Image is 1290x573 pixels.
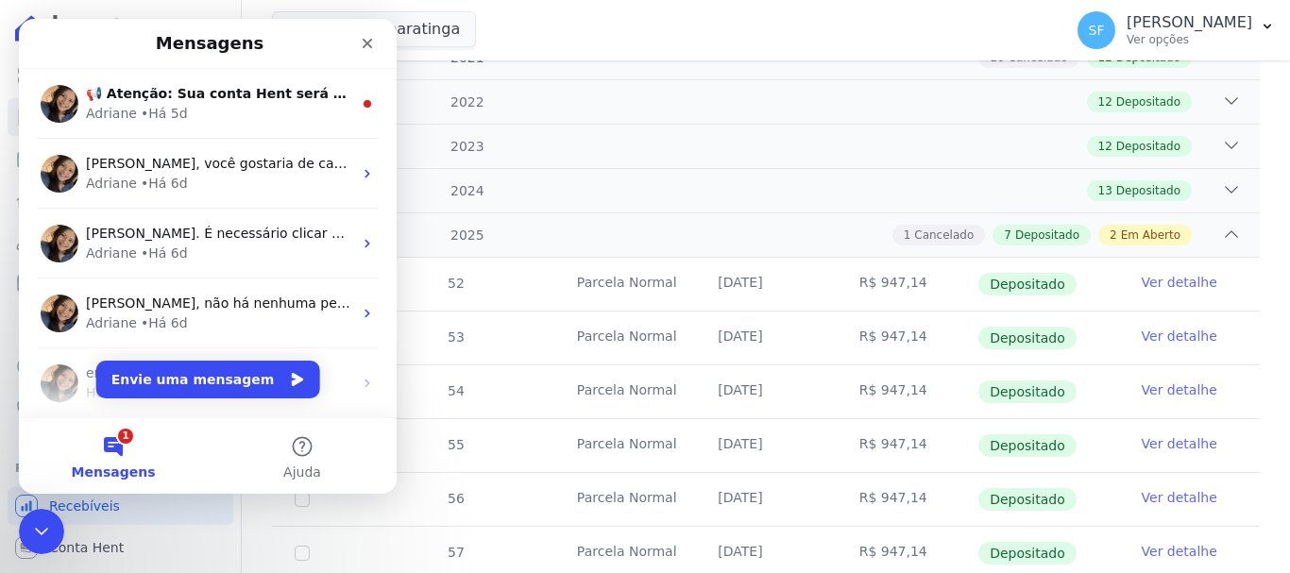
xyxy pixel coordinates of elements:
[122,85,169,105] div: • Há 5d
[8,57,233,94] a: Visão Geral
[1116,182,1180,199] span: Depositado
[22,276,59,313] img: Profile image for Adriane
[122,225,169,244] div: • Há 6d
[49,538,124,557] span: Conta Hent
[837,312,977,364] td: R$ 947,14
[837,473,977,526] td: R$ 947,14
[1142,380,1217,399] a: Ver detalhe
[1116,138,1180,155] span: Depositado
[837,419,977,472] td: R$ 947,14
[554,419,695,472] td: Parcela Normal
[1098,182,1112,199] span: 13
[695,365,836,418] td: [DATE]
[695,312,836,364] td: [DATE]
[8,487,233,525] a: Recebíveis
[904,227,911,244] span: 1
[1121,227,1180,244] span: Em Aberto
[49,497,120,515] span: Recebíveis
[8,264,233,302] a: Minha Carteira
[8,223,233,261] a: Clientes
[837,258,977,311] td: R$ 947,14
[837,365,977,418] td: R$ 947,14
[978,327,1077,349] span: Depositado
[53,447,137,460] span: Mensagens
[122,155,169,175] div: • Há 6d
[19,19,397,494] iframe: Intercom live chat
[1142,488,1217,507] a: Ver detalhe
[1062,4,1290,57] button: SF [PERSON_NAME] Ver opções
[446,329,465,345] span: 53
[554,258,695,311] td: Parcela Normal
[295,492,310,507] input: Só é possível selecionar pagamentos em aberto
[67,207,446,222] span: [PERSON_NAME]. É necessário clicar na opção aprovar. ;)
[978,273,1077,295] span: Depositado
[67,85,118,105] div: Adriane
[1142,434,1217,453] a: Ver detalhe
[554,312,695,364] td: Parcela Normal
[1142,273,1217,292] a: Ver detalhe
[264,447,302,460] span: Ajuda
[446,491,465,506] span: 56
[15,457,226,480] div: Plataformas
[446,437,465,452] span: 55
[67,277,740,292] span: [PERSON_NAME], não há nenhuma pendência. Poderá aprovar a remessa clicando na opção: Aprovar.
[978,488,1077,511] span: Depositado
[978,380,1077,403] span: Depositado
[1110,227,1117,244] span: 2
[1015,227,1079,244] span: Depositado
[554,473,695,526] td: Parcela Normal
[695,419,836,472] td: [DATE]
[1142,542,1217,561] a: Ver detalhe
[272,11,476,47] button: Mar De Japaratinga
[19,509,64,554] iframe: Intercom live chat
[22,345,59,383] img: Profile image for Adriane
[22,206,59,244] img: Profile image for Adriane
[8,347,233,385] a: Crédito
[67,155,118,175] div: Adriane
[67,364,99,384] div: Hent
[446,545,465,560] span: 57
[8,389,233,427] a: Negativação
[67,295,118,314] div: Adriane
[1116,93,1180,110] span: Depositado
[1004,227,1011,244] span: 7
[1089,24,1105,37] span: SF
[978,542,1077,565] span: Depositado
[22,136,59,174] img: Profile image for Adriane
[695,473,836,526] td: [DATE]
[8,529,233,566] a: Conta Hent
[695,258,836,311] td: [DATE]
[67,225,118,244] div: Adriane
[189,399,378,475] button: Ajuda
[1127,13,1252,32] p: [PERSON_NAME]
[978,434,1077,457] span: Depositado
[1098,138,1112,155] span: 12
[8,98,233,136] a: Contratos
[914,227,974,244] span: Cancelado
[122,295,169,314] div: • Há 6d
[1127,32,1252,47] p: Ver opções
[8,306,233,344] a: Transferências
[77,342,301,379] button: Envie uma mensagem
[67,346,203,362] span: enviou uma imagem
[295,546,310,561] input: Só é possível selecionar pagamentos em aberto
[1142,327,1217,345] a: Ver detalhe
[446,383,465,398] span: 54
[8,140,233,177] a: Parcelas
[1098,93,1112,110] span: 12
[446,276,465,291] span: 52
[8,181,233,219] a: Lotes
[67,137,717,152] span: [PERSON_NAME], você gostaria de cancelar uma cobrança? Se sim, separei este artigo para você:
[22,66,59,104] img: Profile image for Adriane
[554,365,695,418] td: Parcela Normal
